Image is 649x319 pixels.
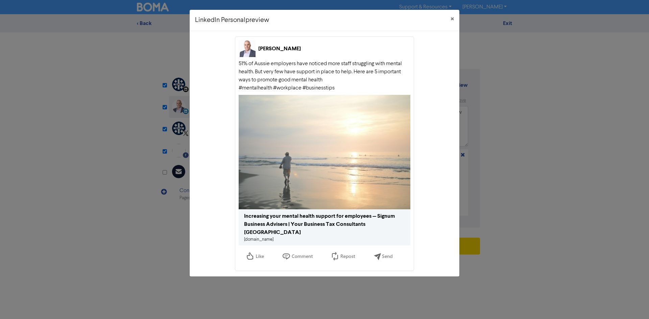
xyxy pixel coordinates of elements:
[445,10,459,29] button: Close
[258,45,301,53] div: [PERSON_NAME]
[239,60,410,92] div: 51% of Aussie employers have noticed more staff struggling with mental health. But very few have ...
[239,40,256,57] img: 1652166017997
[451,14,454,24] span: ×
[244,212,405,236] div: Increasing your mental health support for employees — Signum Business Advisers | Your Business Ta...
[195,15,269,25] h5: LinkedIn Personal preview
[244,237,273,242] a: [DOMAIN_NAME]
[239,245,401,267] img: Like, Comment, Repost, Send
[615,287,649,319] iframe: Chat Widget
